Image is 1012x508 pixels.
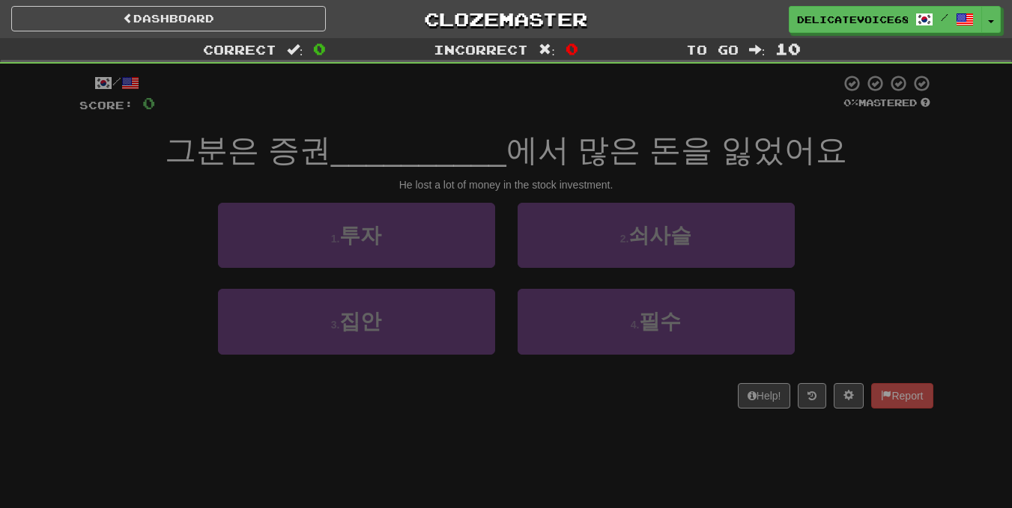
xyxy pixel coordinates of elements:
span: Score: [79,99,133,111]
span: 에서 많은 돈을 잃었어요 [506,132,847,168]
span: 그분은 증권 [165,132,331,168]
div: / [79,74,155,93]
span: To go [686,42,739,57]
a: Clozemaster [348,6,663,32]
small: 3 . [331,319,340,331]
a: Dashboard [11,6,326,31]
span: 투자 [339,224,381,247]
span: Correct [203,42,276,57]
button: Report [871,383,933,408]
span: __________ [331,132,506,168]
a: DelicateVoice6836 / [789,6,982,33]
span: : [287,43,303,56]
small: 1 . [331,233,340,245]
div: He lost a lot of money in the stock investment. [79,177,933,192]
span: 0 [142,94,155,112]
span: : [749,43,766,56]
button: Help! [738,383,791,408]
div: Mastered [840,97,933,110]
button: Round history (alt+y) [798,383,826,408]
small: 4 . [631,319,640,331]
button: 1.투자 [218,203,495,268]
span: 집안 [339,310,381,333]
span: Incorrect [434,42,528,57]
small: 2 . [620,233,629,245]
span: 0 [313,40,326,58]
button: 3.집안 [218,289,495,354]
button: 4.필수 [518,289,795,354]
button: 2.쇠사슬 [518,203,795,268]
span: 10 [775,40,801,58]
span: 0 [566,40,578,58]
span: : [539,43,555,56]
span: 0 % [843,97,858,108]
span: / [941,12,948,22]
span: 필수 [639,310,681,333]
span: DelicateVoice6836 [797,13,908,26]
span: 쇠사슬 [628,224,691,247]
